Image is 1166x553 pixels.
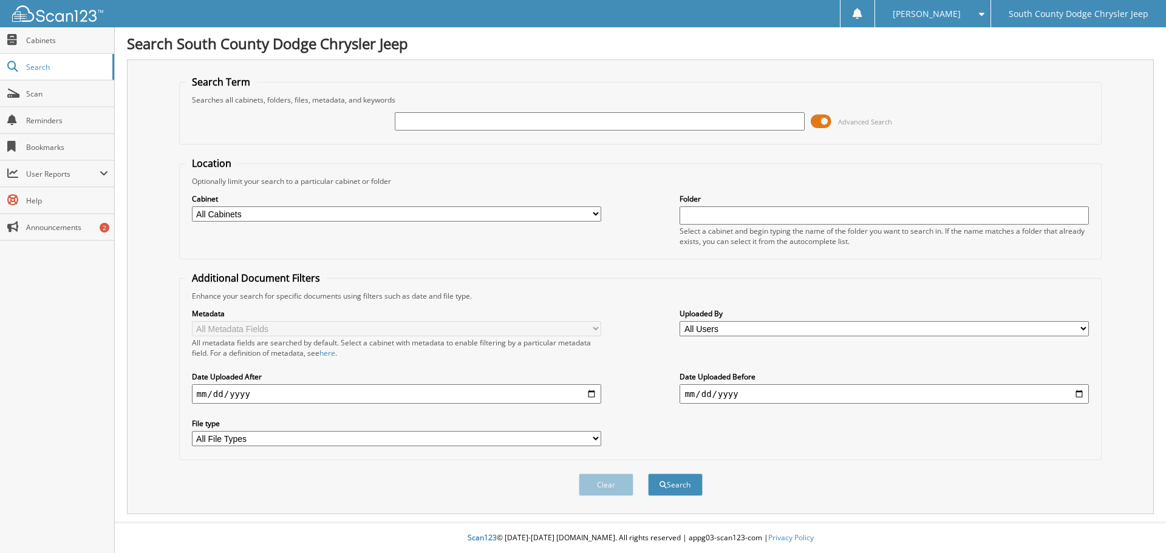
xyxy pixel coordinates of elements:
label: Date Uploaded Before [680,371,1089,382]
span: Advanced Search [838,117,892,126]
span: [PERSON_NAME] [893,10,961,18]
label: Date Uploaded After [192,371,601,382]
input: start [192,384,601,404]
div: Enhance your search for specific documents using filters such as date and file type. [186,291,1096,301]
div: Searches all cabinets, folders, files, metadata, and keywords [186,95,1096,105]
h1: Search South County Dodge Chrysler Jeep [127,33,1154,53]
div: Optionally limit your search to a particular cabinet or folder [186,176,1096,186]
button: Search [648,473,703,496]
span: Announcements [26,222,108,232]
span: User Reports [26,169,100,179]
button: Clear [579,473,633,496]
span: Scan [26,89,108,99]
span: Search [26,62,106,72]
span: Bookmarks [26,142,108,152]
div: 2 [100,223,109,232]
input: end [680,384,1089,404]
div: © [DATE]-[DATE] [DOMAIN_NAME]. All rights reserved | appg03-scan123-com | [115,523,1166,553]
span: South County Dodge Chrysler Jeep [1009,10,1148,18]
span: Cabinets [26,35,108,46]
legend: Location [186,157,237,170]
span: Scan123 [468,532,497,543]
label: Metadata [192,308,601,319]
div: All metadata fields are searched by default. Select a cabinet with metadata to enable filtering b... [192,338,601,358]
span: Help [26,195,108,206]
div: Select a cabinet and begin typing the name of the folder you want to search in. If the name match... [680,226,1089,246]
a: here [319,348,335,358]
a: Privacy Policy [768,532,814,543]
legend: Additional Document Filters [186,271,326,285]
label: File type [192,418,601,429]
label: Cabinet [192,194,601,204]
span: Reminders [26,115,108,126]
img: scan123-logo-white.svg [12,5,103,22]
label: Folder [680,194,1089,204]
label: Uploaded By [680,308,1089,319]
legend: Search Term [186,75,256,89]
